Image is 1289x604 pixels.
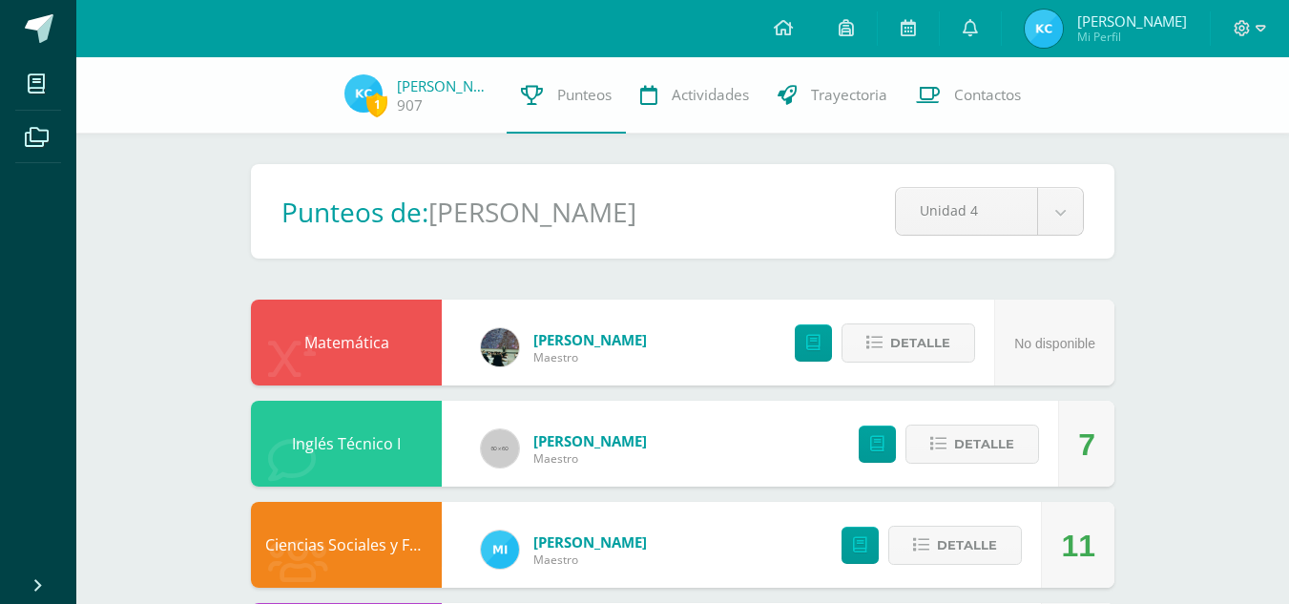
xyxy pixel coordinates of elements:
[507,57,626,134] a: Punteos
[896,188,1083,235] a: Unidad 4
[251,300,442,385] div: Matemática
[1077,11,1187,31] span: [PERSON_NAME]
[281,194,428,230] h1: Punteos de:
[366,93,387,116] span: 1
[954,427,1014,462] span: Detalle
[533,532,647,552] span: [PERSON_NAME]
[626,57,763,134] a: Actividades
[533,349,647,365] span: Maestro
[902,57,1035,134] a: Contactos
[1014,336,1095,351] span: No disponible
[890,325,950,361] span: Detalle
[672,85,749,105] span: Actividades
[533,450,647,467] span: Maestro
[533,431,647,450] span: [PERSON_NAME]
[920,188,1013,233] span: Unidad 4
[397,76,492,95] a: [PERSON_NAME]
[533,552,647,568] span: Maestro
[842,323,975,363] button: Detalle
[905,425,1039,464] button: Detalle
[763,57,902,134] a: Trayectoria
[344,74,383,113] img: c156b1f3c5b0e87d29cd289abd666cee.png
[954,85,1021,105] span: Contactos
[428,194,636,230] h1: [PERSON_NAME]
[888,526,1022,565] button: Detalle
[1025,10,1063,48] img: c156b1f3c5b0e87d29cd289abd666cee.png
[937,528,997,563] span: Detalle
[251,401,442,487] div: Inglés Técnico I
[251,502,442,588] div: Ciencias Sociales y Formación Ciudadana
[481,328,519,366] img: f23f3d43c9906dfd49fb24699b2e1686.png
[397,95,423,115] a: 907
[811,85,887,105] span: Trayectoria
[481,429,519,468] img: 60x60
[481,531,519,569] img: 12b25f5302bfc2aa4146641255767367.png
[1061,503,1095,589] div: 11
[533,330,647,349] span: [PERSON_NAME]
[1077,29,1187,45] span: Mi Perfil
[557,85,612,105] span: Punteos
[1078,402,1095,488] div: 7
